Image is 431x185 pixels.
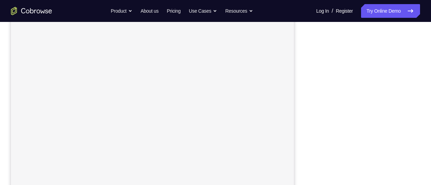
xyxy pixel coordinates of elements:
[167,4,180,18] a: Pricing
[111,4,132,18] button: Product
[316,4,329,18] a: Log In
[361,4,420,18] a: Try Online Demo
[141,4,158,18] a: About us
[189,4,217,18] button: Use Cases
[336,4,353,18] a: Register
[332,7,333,15] span: /
[11,7,52,15] a: Go to the home page
[225,4,253,18] button: Resources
